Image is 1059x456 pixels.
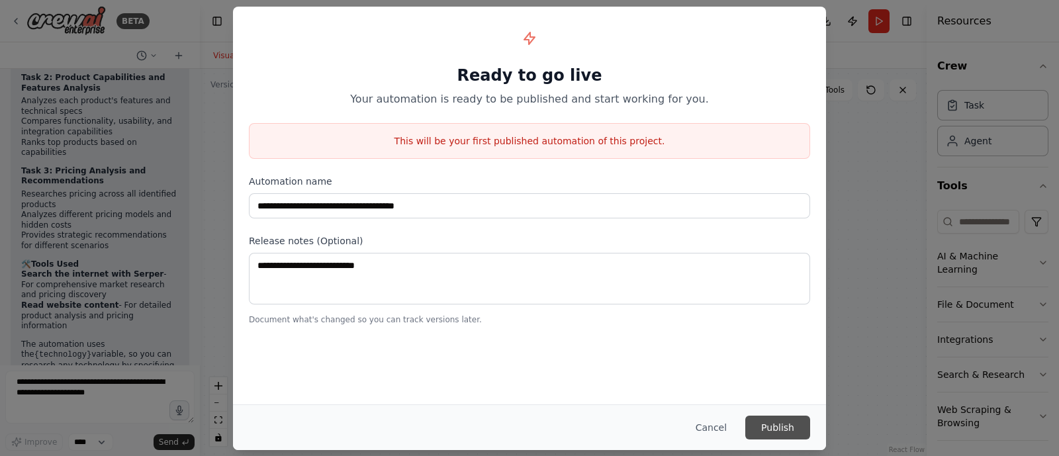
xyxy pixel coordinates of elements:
h1: Ready to go live [249,65,810,86]
label: Automation name [249,175,810,188]
button: Publish [745,416,810,439]
p: Your automation is ready to be published and start working for you. [249,91,810,107]
p: This will be your first published automation of this project. [250,134,809,148]
p: Document what's changed so you can track versions later. [249,314,810,325]
label: Release notes (Optional) [249,234,810,248]
button: Cancel [685,416,737,439]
